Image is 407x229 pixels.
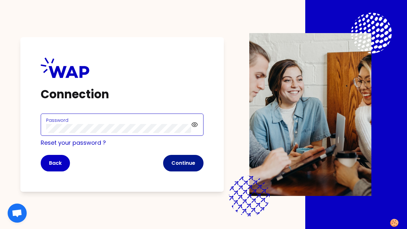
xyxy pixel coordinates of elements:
[41,88,203,101] h1: Connection
[46,117,68,123] label: Password
[41,155,70,171] button: Back
[41,139,106,147] a: Reset your password ?
[8,204,27,223] a: Open chat
[163,155,203,171] button: Continue
[249,33,371,196] img: Description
